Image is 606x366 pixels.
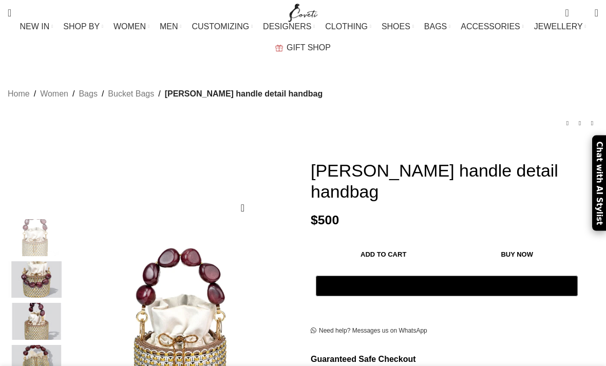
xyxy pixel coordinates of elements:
[311,355,416,363] strong: Guaranteed Safe Checkout
[311,327,427,335] a: Need help? Messages us on WhatsApp
[287,43,331,52] span: GIFT SHOP
[382,22,410,31] span: SHOES
[311,160,598,202] h1: [PERSON_NAME] handle detail handbag
[5,303,68,340] img: Celli orange and silver handbag Bags bags Coveti
[586,117,598,129] a: Next product
[560,3,574,23] a: 0
[165,87,323,101] span: [PERSON_NAME] handle detail handbag
[20,16,53,37] a: NEW IN
[382,16,414,37] a: SHOES
[286,8,320,16] a: Site logo
[8,87,323,101] nav: Breadcrumb
[63,16,103,37] a: SHOP BY
[275,37,331,58] a: GIFT SHOP
[160,22,178,31] span: MEN
[461,16,524,37] a: ACCESSORIES
[5,219,68,256] img: Celli orange and silver handbag Bags bags Coveti
[311,213,339,227] bdi: 500
[577,3,587,23] div: My Wishlist
[311,213,318,227] span: $
[456,244,578,265] button: Buy now
[3,16,603,58] div: Main navigation
[561,117,574,129] a: Previous product
[5,261,68,298] img: Celli orange and silver handbag Bags bags Coveti
[108,87,154,101] a: Bucket Bags
[63,22,100,31] span: SHOP BY
[192,22,249,31] span: CUSTOMIZING
[160,16,181,37] a: MEN
[275,45,283,51] img: GiftBag
[534,16,586,37] a: JEWELLERY
[316,244,451,265] button: Add to cart
[40,87,68,101] a: Women
[192,16,253,37] a: CUSTOMIZING
[534,22,583,31] span: JEWELLERY
[424,22,447,31] span: BAGS
[461,22,520,31] span: ACCESSORIES
[113,22,146,31] span: WOMEN
[20,22,50,31] span: NEW IN
[325,22,368,31] span: CLOTHING
[325,16,371,37] a: CLOTHING
[314,302,580,303] iframe: Secure payment input frame
[79,87,97,101] a: Bags
[579,10,586,18] span: 0
[113,16,149,37] a: WOMEN
[8,87,30,101] a: Home
[3,3,16,23] a: Search
[263,16,315,37] a: DESIGNERS
[566,5,574,13] span: 0
[263,22,311,31] span: DESIGNERS
[424,16,450,37] a: BAGS
[316,276,578,296] button: Pay with GPay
